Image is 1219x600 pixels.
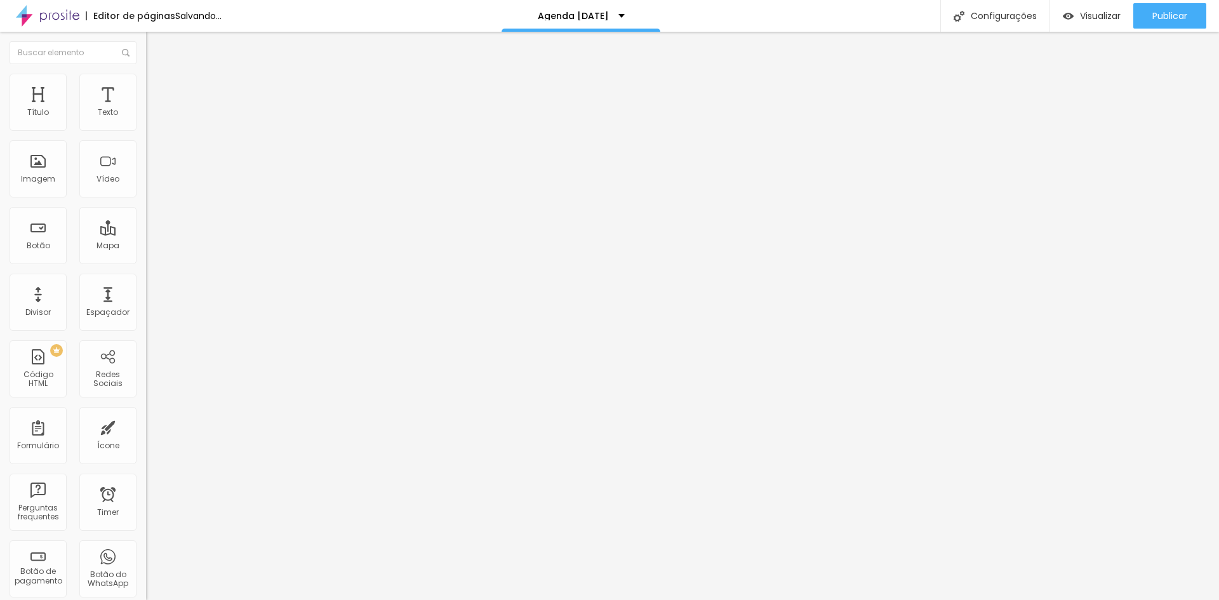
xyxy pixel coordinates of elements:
[13,567,63,585] div: Botão de pagamento
[13,503,63,522] div: Perguntas frequentes
[25,308,51,317] div: Divisor
[97,241,119,250] div: Mapa
[27,241,50,250] div: Botão
[538,11,609,20] p: Agenda [DATE]
[97,175,119,183] div: Vídeo
[97,508,119,517] div: Timer
[83,570,133,589] div: Botão do WhatsApp
[17,441,59,450] div: Formulário
[146,32,1219,600] iframe: Editor
[1133,3,1206,29] button: Publicar
[98,108,118,117] div: Texto
[954,11,964,22] img: Icone
[27,108,49,117] div: Título
[122,49,130,57] img: Icone
[86,11,175,20] div: Editor de páginas
[10,41,137,64] input: Buscar elemento
[1152,11,1187,21] span: Publicar
[83,370,133,389] div: Redes Sociais
[175,11,222,20] div: Salvando...
[13,370,63,389] div: Código HTML
[21,175,55,183] div: Imagem
[1063,11,1074,22] img: view-1.svg
[1050,3,1133,29] button: Visualizar
[86,308,130,317] div: Espaçador
[97,441,119,450] div: Ícone
[1080,11,1121,21] span: Visualizar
